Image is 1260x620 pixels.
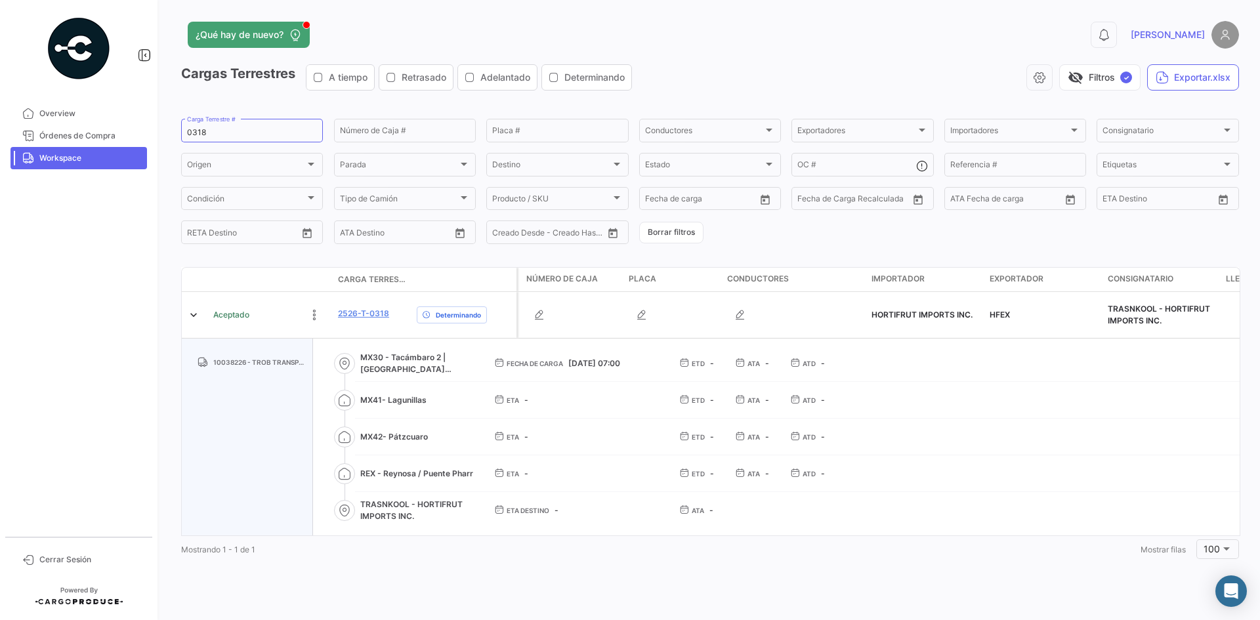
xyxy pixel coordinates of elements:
[436,310,481,320] span: Determinando
[727,273,789,285] span: Conductores
[990,273,1043,285] span: Exportador
[765,395,769,405] span: -
[803,395,816,405] span: ATD
[950,128,1068,137] span: Importadores
[340,196,458,205] span: Tipo de Camión
[1135,196,1188,205] input: Hasta
[568,358,620,368] span: [DATE] 07:00
[526,273,598,285] span: Número de Caja
[39,108,142,119] span: Overview
[360,499,473,522] span: TRASNKOOL - HORTIFRUT IMPORTS INC.
[1120,72,1132,83] span: ✓
[1215,575,1247,607] div: Abrir Intercom Messenger
[360,352,473,375] span: MX30 - Tacámbaro 2 | [GEOGRAPHIC_DATA][PERSON_NAME]
[803,432,816,442] span: ATD
[797,196,821,205] input: Desde
[692,432,705,442] span: ETD
[187,308,200,321] a: Expand/Collapse Row
[507,395,519,405] span: ETA
[821,395,825,405] span: -
[208,274,333,285] datatable-header-cell: Estado
[46,16,112,81] img: powered-by.png
[692,358,705,369] span: ETD
[692,505,704,516] span: ATA
[492,162,610,171] span: Destino
[1102,268,1221,291] datatable-header-cell: Consignatario
[603,223,623,243] button: Open calendar
[999,196,1052,205] input: ATA Hasta
[379,65,453,90] button: Retrasado
[389,230,442,239] input: ATA Hasta
[564,71,625,84] span: Determinando
[871,310,973,320] span: HORTIFRUT IMPORTS INC.
[1147,64,1239,91] button: Exportar.xlsx
[1060,190,1080,209] button: Open calendar
[187,230,211,239] input: Desde
[990,310,1010,320] span: HFEX
[306,65,374,90] button: A tiempo
[755,190,775,209] button: Open calendar
[507,432,519,442] span: ETA
[492,230,541,239] input: Creado Desde
[338,308,389,320] a: 2526-T-0318
[39,130,142,142] span: Órdenes de Compra
[329,71,367,84] span: A tiempo
[458,65,537,90] button: Adelantado
[524,395,528,405] span: -
[803,358,816,369] span: ATD
[1102,128,1221,137] span: Consignatario
[1102,162,1221,171] span: Etiquetas
[1204,543,1220,554] span: 100
[1141,545,1186,554] span: Mostrar filas
[10,102,147,125] a: Overview
[908,190,928,209] button: Open calendar
[340,230,380,239] input: ATA Desde
[803,468,816,479] span: ATD
[747,432,760,442] span: ATA
[1068,70,1083,85] span: visibility_off
[765,432,769,442] span: -
[692,395,705,405] span: ETD
[187,196,305,205] span: Condición
[629,273,656,285] span: Placa
[411,274,516,285] datatable-header-cell: Delay Status
[518,268,623,291] datatable-header-cell: Número de Caja
[340,162,458,171] span: Parada
[213,309,249,321] span: Aceptado
[555,505,558,515] span: -
[710,358,714,368] span: -
[692,468,705,479] span: ETD
[722,268,866,291] datatable-header-cell: Conductores
[821,358,825,368] span: -
[747,395,760,405] span: ATA
[950,196,990,205] input: ATA Desde
[220,230,272,239] input: Hasta
[524,432,528,442] span: -
[1131,28,1205,41] span: [PERSON_NAME]
[871,273,925,285] span: Importador
[492,196,610,205] span: Producto / SKU
[710,395,714,405] span: -
[360,468,473,480] span: REX - Reynosa / Puente Pharr
[1108,273,1173,285] span: Consignatario
[1108,304,1210,325] span: TRASNKOOL - HORTIFRUT IMPORTS INC.
[507,468,519,479] span: ETA
[710,432,714,442] span: -
[765,468,769,478] span: -
[678,196,730,205] input: Hasta
[747,358,760,369] span: ATA
[1102,196,1126,205] input: Desde
[1059,64,1141,91] button: visibility_offFiltros✓
[187,162,305,171] span: Origen
[1211,21,1239,49] img: placeholder-user.png
[709,505,713,515] span: -
[507,358,563,369] span: Fecha de carga
[639,222,703,243] button: Borrar filtros
[39,554,142,566] span: Cerrar Sesión
[866,268,984,291] datatable-header-cell: Importador
[333,268,411,291] datatable-header-cell: Carga Terrestre #
[550,230,602,239] input: Creado Hasta
[821,432,825,442] span: -
[821,468,825,478] span: -
[181,545,255,554] span: Mostrando 1 - 1 de 1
